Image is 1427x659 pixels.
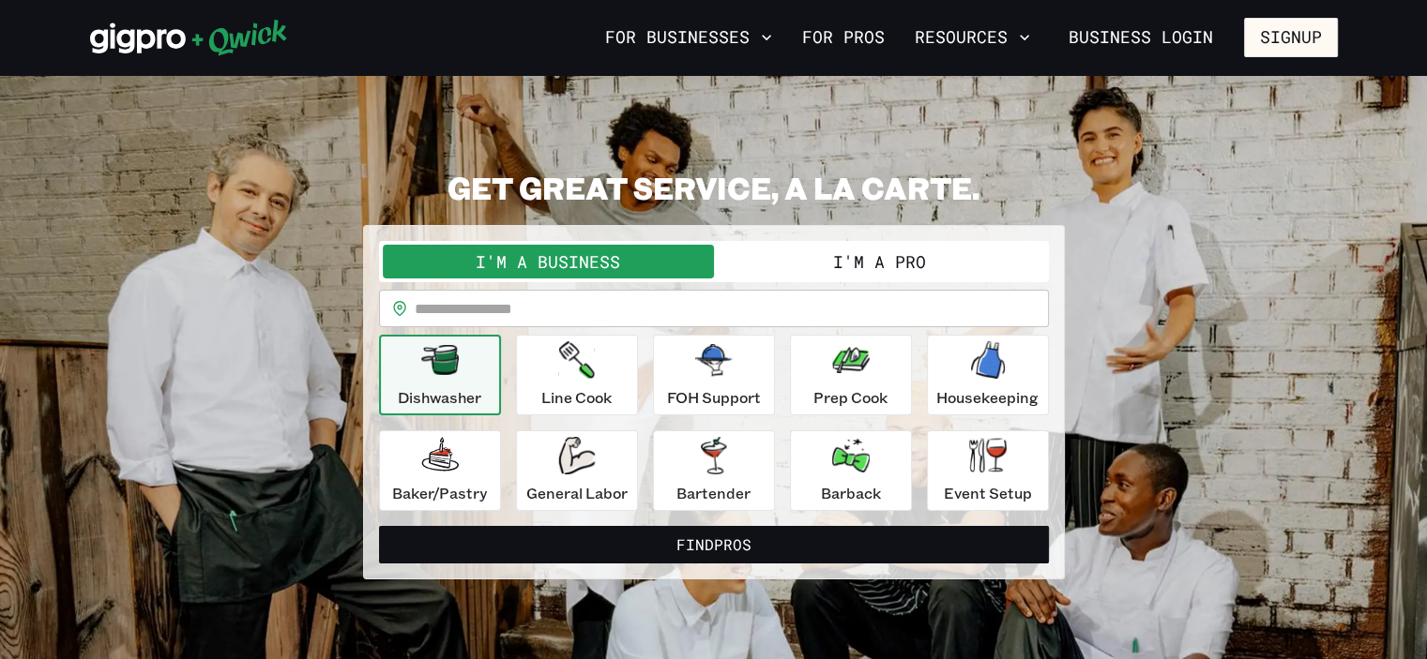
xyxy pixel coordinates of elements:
[379,335,501,415] button: Dishwasher
[927,430,1049,511] button: Event Setup
[526,482,628,504] p: General Labor
[944,482,1032,504] p: Event Setup
[927,335,1049,415] button: Housekeeping
[795,22,892,53] a: For Pros
[516,335,638,415] button: Line Cook
[379,526,1049,563] button: FindPros
[821,482,881,504] p: Barback
[790,335,912,415] button: Prep Cook
[653,430,775,511] button: Bartender
[907,22,1038,53] button: Resources
[676,482,751,504] p: Bartender
[392,482,487,504] p: Baker/Pastry
[379,430,501,511] button: Baker/Pastry
[541,386,612,409] p: Line Cook
[667,386,761,409] p: FOH Support
[714,245,1045,278] button: I'm a Pro
[813,386,888,409] p: Prep Cook
[363,169,1065,206] h2: GET GREAT SERVICE, A LA CARTE.
[398,386,481,409] p: Dishwasher
[1053,18,1229,57] a: Business Login
[598,22,780,53] button: For Businesses
[383,245,714,278] button: I'm a Business
[1244,18,1338,57] button: Signup
[936,386,1039,409] p: Housekeeping
[790,430,912,511] button: Barback
[516,430,638,511] button: General Labor
[653,335,775,415] button: FOH Support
